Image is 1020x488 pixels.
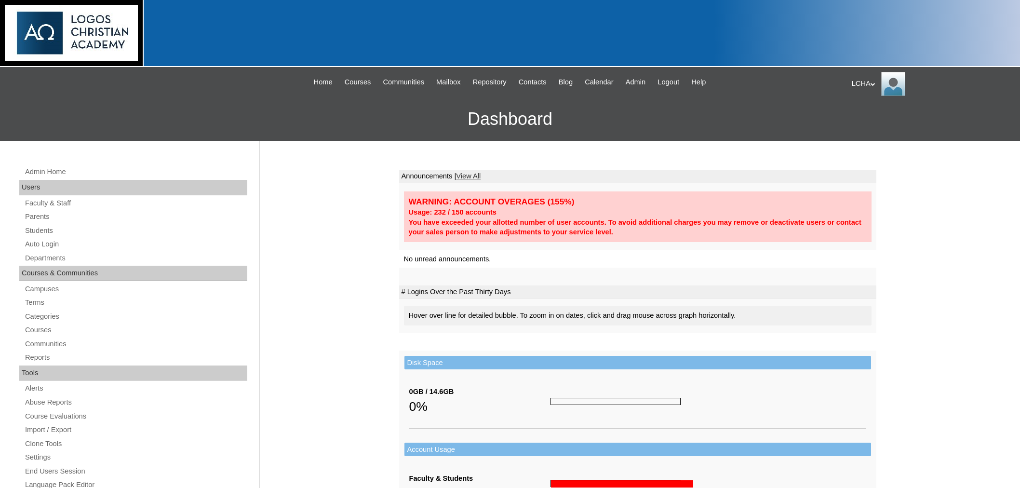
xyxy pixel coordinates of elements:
[24,438,247,450] a: Clone Tools
[626,77,646,88] span: Admin
[409,196,867,207] div: WARNING: ACCOUNT OVERAGES (155%)
[24,396,247,408] a: Abuse Reports
[24,297,247,309] a: Terms
[24,382,247,394] a: Alerts
[519,77,547,88] span: Contacts
[431,77,466,88] a: Mailbox
[5,5,138,61] img: logo-white.png
[409,387,551,397] div: 0GB / 14.6GB
[881,72,905,96] img: LCHA Admin
[24,311,247,323] a: Categories
[436,77,461,88] span: Mailbox
[314,77,333,88] span: Home
[19,266,247,281] div: Courses & Communities
[404,356,871,370] td: Disk Space
[399,170,876,183] td: Announcements |
[404,443,871,457] td: Account Usage
[24,166,247,178] a: Admin Home
[24,465,247,477] a: End Users Session
[456,172,481,180] a: View All
[24,451,247,463] a: Settings
[340,77,376,88] a: Courses
[653,77,684,88] a: Logout
[24,283,247,295] a: Campuses
[24,324,247,336] a: Courses
[473,77,507,88] span: Repository
[309,77,337,88] a: Home
[409,474,551,484] div: Faculty & Students
[399,285,876,299] td: # Logins Over the Past Thirty Days
[691,77,706,88] span: Help
[19,180,247,195] div: Users
[585,77,613,88] span: Calendar
[409,208,497,216] strong: Usage: 232 / 150 accounts
[383,77,424,88] span: Communities
[399,250,876,268] td: No unread announcements.
[24,238,247,250] a: Auto Login
[580,77,618,88] a: Calendar
[24,410,247,422] a: Course Evaluations
[24,197,247,209] a: Faculty & Staff
[24,338,247,350] a: Communities
[621,77,651,88] a: Admin
[554,77,577,88] a: Blog
[24,211,247,223] a: Parents
[24,225,247,237] a: Students
[24,352,247,364] a: Reports
[409,397,551,416] div: 0%
[345,77,371,88] span: Courses
[19,366,247,381] div: Tools
[468,77,511,88] a: Repository
[852,72,1010,96] div: LCHA
[24,252,247,264] a: Departments
[24,424,247,436] a: Import / Export
[5,97,1015,141] h3: Dashboard
[514,77,551,88] a: Contacts
[686,77,711,88] a: Help
[378,77,429,88] a: Communities
[559,77,573,88] span: Blog
[404,306,872,325] div: Hover over line for detailed bubble. To zoom in on dates, click and drag mouse across graph horiz...
[409,217,867,237] div: You have exceeded your allotted number of user accounts. To avoid additional charges you may remo...
[658,77,679,88] span: Logout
